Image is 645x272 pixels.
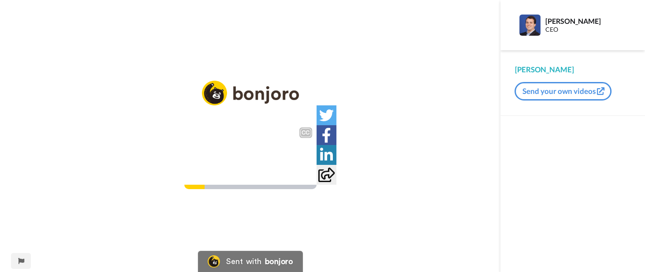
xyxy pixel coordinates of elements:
img: Profile Image [519,15,541,36]
div: CC [300,128,311,137]
a: Bonjoro LogoSent withbonjoro [198,251,303,272]
img: logo_full.png [202,81,299,106]
div: Sent with [226,257,261,265]
button: Send your own videos [515,82,611,101]
div: [PERSON_NAME] [545,17,630,25]
div: CEO [545,26,630,34]
img: Bonjoro Logo [208,255,220,268]
div: bonjoro [265,257,293,265]
div: [PERSON_NAME] [515,64,631,75]
img: Full screen [300,168,309,177]
span: / [208,167,211,178]
span: 4:17 [213,167,228,178]
span: 0:39 [190,167,206,178]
